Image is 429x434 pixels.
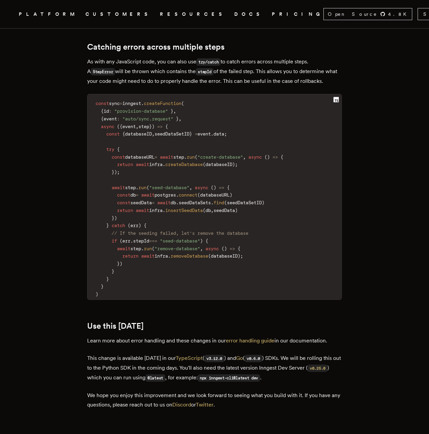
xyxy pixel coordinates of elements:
span: const [112,154,125,160]
span: { [165,124,168,129]
span: ) [232,162,235,167]
span: ) [262,200,264,205]
span: ) [96,291,98,297]
a: Twitter [196,401,213,408]
span: ) [267,154,270,160]
span: === [149,238,157,243]
span: stepId [133,238,149,243]
span: sync [109,101,120,106]
span: insertSeedData [165,208,203,213]
span: ) [114,215,117,221]
span: "seed-database" [149,185,189,190]
span: { [144,223,146,228]
span: const [106,131,120,137]
h2: Use this [DATE] [87,321,342,331]
span: = [155,154,157,160]
span: ) [152,124,155,129]
span: seedDataSetID [227,200,262,205]
span: , [152,131,155,137]
span: ) [238,253,240,259]
span: catch [112,223,125,228]
span: return [117,208,133,213]
span: => [272,154,278,160]
span: ( [203,208,205,213]
span: ) [224,246,227,251]
span: err [122,238,130,243]
span: seedDataSetID [155,131,189,137]
span: = [136,192,138,198]
code: v3.12.0 [204,355,224,362]
span: seedData [130,200,152,205]
span: ( [197,192,200,198]
span: run [138,185,146,190]
span: run [144,246,152,251]
p: We hope you enjoy this improvement and we look forward to seeing what you build with it. If you h... [87,391,342,410]
span: . [163,208,165,213]
span: ( [203,162,205,167]
span: ) [138,223,141,228]
span: await [157,200,171,205]
span: step [125,185,136,190]
span: infra [155,253,168,259]
span: await [136,162,149,167]
span: } [112,215,114,221]
span: "seed-database" [160,238,200,243]
span: . [130,238,133,243]
button: PLATFORM [19,10,77,18]
span: { [227,185,230,190]
span: step [173,154,184,160]
code: v0.6.0 [245,355,262,362]
span: event [122,124,136,129]
span: . [211,200,213,205]
span: "provision-database" [114,108,168,114]
span: . [211,131,213,137]
span: { [117,147,120,152]
span: ( [181,101,184,106]
span: ( [195,154,197,160]
span: } [106,276,109,282]
span: connect [179,192,197,198]
p: This change is available [DATE] in our ( ) and ( ) SDKs. We will be rolling this out to the Pytho... [87,354,342,383]
span: data [213,131,224,137]
span: removeDatabase [171,253,208,259]
code: stepId [196,68,213,75]
span: async [205,246,219,251]
span: "remove-database" [155,246,200,251]
span: databaseURL [125,154,155,160]
span: ) [213,185,216,190]
span: createDatabase [165,162,203,167]
span: event [197,131,211,137]
span: if [112,238,117,243]
span: ) [200,238,203,243]
span: return [117,162,133,167]
p: Learn more about error handling and these changes in our in our documentation. [87,336,342,345]
span: , [243,154,246,160]
span: 4.8 K [388,11,411,17]
span: = [195,131,197,137]
span: . [163,162,165,167]
span: } [101,284,104,289]
span: await [112,185,125,190]
span: "auto/sync.request" [122,116,173,121]
a: DOCS [234,10,264,18]
span: } [171,108,173,114]
span: , [200,246,203,251]
span: , [179,116,181,121]
span: { [238,246,240,251]
span: ( [146,185,149,190]
span: seedDataSets [179,200,211,205]
span: ) [235,208,238,213]
span: infra [149,208,163,213]
span: ( [224,200,227,205]
span: { [122,131,125,137]
span: step [130,246,141,251]
span: run [187,154,195,160]
span: } [112,269,114,274]
code: v0.25.0 [308,365,327,372]
span: { [281,154,283,160]
span: async [248,154,262,160]
span: const [117,192,130,198]
span: } [176,116,179,121]
span: ; [117,169,120,175]
span: step [138,124,149,129]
